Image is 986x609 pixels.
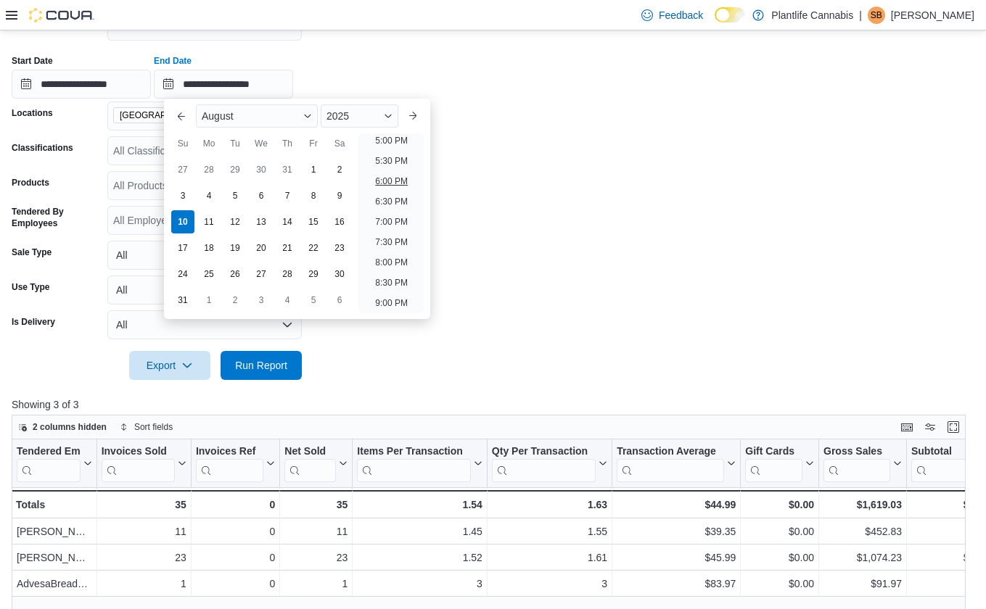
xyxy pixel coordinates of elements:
[284,523,348,540] div: 11
[369,213,414,231] li: 7:00 PM
[328,289,351,312] div: day-6
[223,262,247,286] div: day-26
[357,445,482,482] button: Items Per Transaction
[369,294,414,312] li: 9:00 PM
[492,445,596,459] div: Qty Per Transaction
[369,173,414,190] li: 6:00 PM
[276,262,299,286] div: day-28
[302,236,325,260] div: day-22
[154,55,192,67] label: End Date
[107,241,302,270] button: All
[196,445,263,482] div: Invoices Ref
[17,575,92,592] div: AdvesaBreadstack API Cova User
[492,523,607,540] div: 1.55
[492,496,607,513] div: 1.63
[328,210,351,233] div: day-16
[171,184,194,207] div: day-3
[492,575,607,592] div: 3
[369,274,414,291] li: 8:30 PM
[369,152,414,170] li: 5:30 PM
[102,445,186,482] button: Invoices Sold
[196,549,275,566] div: 0
[102,523,186,540] div: 11
[823,496,902,513] div: $1,619.03
[617,523,736,540] div: $39.35
[284,445,336,482] div: Net Sold
[16,496,92,513] div: Totals
[326,110,349,122] span: 2025
[223,132,247,155] div: Tu
[492,445,607,482] button: Qty Per Transaction
[659,8,703,22] span: Feedback
[302,210,325,233] div: day-15
[617,549,736,566] div: $45.99
[197,289,221,312] div: day-1
[102,549,186,566] div: 23
[171,210,194,233] div: day-10
[276,158,299,181] div: day-31
[170,157,353,313] div: August, 2025
[12,418,112,436] button: 2 columns hidden
[617,445,736,482] button: Transaction Average
[945,418,962,436] button: Enter fullscreen
[154,70,293,99] input: Press the down key to enter a popover containing a calendar. Press the escape key to close the po...
[12,55,53,67] label: Start Date
[171,132,194,155] div: Su
[102,575,186,592] div: 1
[302,184,325,207] div: day-8
[223,210,247,233] div: day-12
[29,8,94,22] img: Cova
[823,523,902,540] div: $452.83
[12,206,102,229] label: Tendered By Employees
[284,445,336,459] div: Net Sold
[102,496,186,513] div: 35
[771,7,853,24] p: Plantlife Cannabis
[276,236,299,260] div: day-21
[120,108,233,123] span: [GEOGRAPHIC_DATA] - [GEOGRAPHIC_DATA]
[197,158,221,181] div: day-28
[302,132,325,155] div: Fr
[170,104,193,128] button: Previous Month
[328,184,351,207] div: day-9
[328,236,351,260] div: day-23
[250,210,273,233] div: day-13
[17,445,92,482] button: Tendered Employee
[221,351,302,380] button: Run Report
[357,549,482,566] div: 1.52
[745,575,814,592] div: $0.00
[250,184,273,207] div: day-6
[196,523,275,540] div: 0
[138,351,202,380] span: Export
[357,445,471,482] div: Items Per Transaction
[617,575,736,592] div: $83.97
[102,445,175,459] div: Invoices Sold
[302,262,325,286] div: day-29
[823,575,902,592] div: $91.97
[357,575,482,592] div: 3
[12,70,151,99] input: Press the down key to open a popover containing a calendar.
[171,262,194,286] div: day-24
[868,7,885,24] div: Stephanie Brimner
[134,421,173,433] span: Sort fields
[196,445,263,459] div: Invoices Ref
[715,22,715,23] span: Dark Mode
[235,358,287,373] span: Run Report
[891,7,974,24] p: [PERSON_NAME]
[197,210,221,233] div: day-11
[250,236,273,260] div: day-20
[357,523,482,540] div: 1.45
[12,107,53,119] label: Locations
[284,496,348,513] div: 35
[33,421,107,433] span: 2 columns hidden
[492,549,607,566] div: 1.61
[302,158,325,181] div: day-1
[223,184,247,207] div: day-5
[302,289,325,312] div: day-5
[171,158,194,181] div: day-27
[745,523,814,540] div: $0.00
[129,351,210,380] button: Export
[196,575,275,592] div: 0
[859,7,862,24] p: |
[197,236,221,260] div: day-18
[196,496,275,513] div: 0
